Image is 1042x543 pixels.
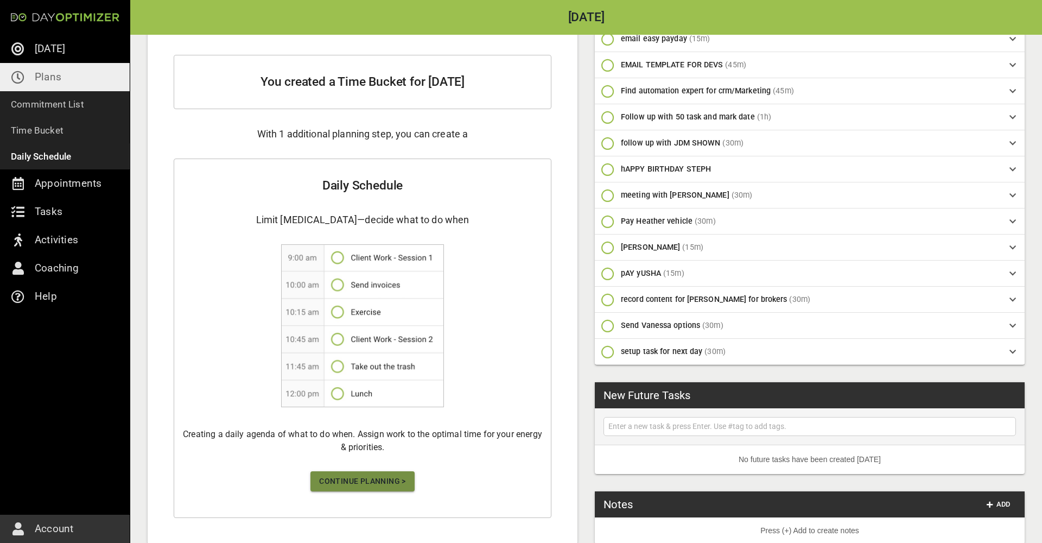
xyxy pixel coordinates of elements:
p: Account [35,520,73,538]
h4: Limit [MEDICAL_DATA]—decide what to do when [183,213,542,228]
span: (15m) [689,34,710,43]
span: (45m) [725,60,746,69]
p: [DATE] [35,40,65,58]
p: Plans [35,68,61,86]
span: (15m) [663,269,684,277]
div: Find automation expert for crm/Marketing(45m) [595,78,1025,104]
span: (30m) [702,321,723,330]
li: No future tasks have been created [DATE] [595,445,1025,474]
div: hAPPY BIRTHDAY STEPH [595,156,1025,182]
p: Time Bucket [11,123,63,138]
p: Help [35,288,57,305]
span: (30m) [732,191,753,199]
span: Follow up with 50 task and mark date [621,112,755,121]
div: email easy payday(15m) [595,26,1025,52]
div: [PERSON_NAME](15m) [595,235,1025,261]
h6: Creating a daily agenda of what to do when. Assign work to the optimal time for your energy & pri... [183,428,542,454]
span: follow up with JDM SHOWN [621,138,720,147]
p: Activities [35,231,78,249]
div: Pay Heather vehicle(30m) [595,209,1025,235]
span: hAPPY BIRTHDAY STEPH [621,165,711,173]
h3: Notes [603,496,633,513]
h4: With 1 additional planning step, you can create a [174,127,551,141]
h2: Daily Schedule [183,176,542,195]
span: Pay Heather vehicle [621,217,692,225]
p: Commitment List [11,97,84,112]
span: email easy payday [621,34,687,43]
p: Daily Schedule [11,149,72,164]
div: record content for [PERSON_NAME] for brokers(30m) [595,287,1025,313]
span: (15m) [682,243,703,251]
span: (1h) [757,112,772,121]
button: Continue Planning > [310,472,415,492]
p: Coaching [35,260,79,277]
div: Follow up with 50 task and mark date(1h) [595,104,1025,130]
span: EMAIL TEMPLATE FOR DEVS [621,60,723,69]
p: Tasks [35,203,62,220]
span: (30m) [704,347,726,356]
span: [PERSON_NAME] [621,243,680,251]
span: (30m) [722,138,744,147]
img: Day Optimizer [11,13,119,22]
span: (30m) [695,217,716,225]
span: Find automation expert for crm/Marketing [621,86,771,95]
p: Press (+) Add to create notes [603,525,1016,536]
span: Send Vanessa options [621,321,700,330]
div: meeting with [PERSON_NAME](30m) [595,182,1025,209]
h2: [DATE] [130,11,1042,24]
span: record content for [PERSON_NAME] for brokers [621,295,787,304]
div: follow up with JDM SHOWN(30m) [595,130,1025,156]
span: Continue Planning > [319,475,406,489]
span: pAY yUSHA [621,269,661,277]
span: Add [986,498,1012,511]
span: setup task for next day [621,347,702,356]
input: Enter a new task & press Enter. Use #tag to add tags. [606,420,1013,433]
span: (45m) [773,86,794,95]
h3: New Future Tasks [603,387,690,403]
div: EMAIL TEMPLATE FOR DEVS(45m) [595,52,1025,78]
div: setup task for next day(30m) [595,339,1025,365]
button: Add [981,496,1016,513]
div: pAY yUSHA(15m) [595,261,1025,287]
p: Appointments [35,175,101,192]
div: Send Vanessa options(30m) [595,313,1025,339]
span: (30m) [789,295,810,304]
span: meeting with [PERSON_NAME] [621,191,729,199]
h2: You created a Time Bucket for [DATE] [192,73,533,91]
